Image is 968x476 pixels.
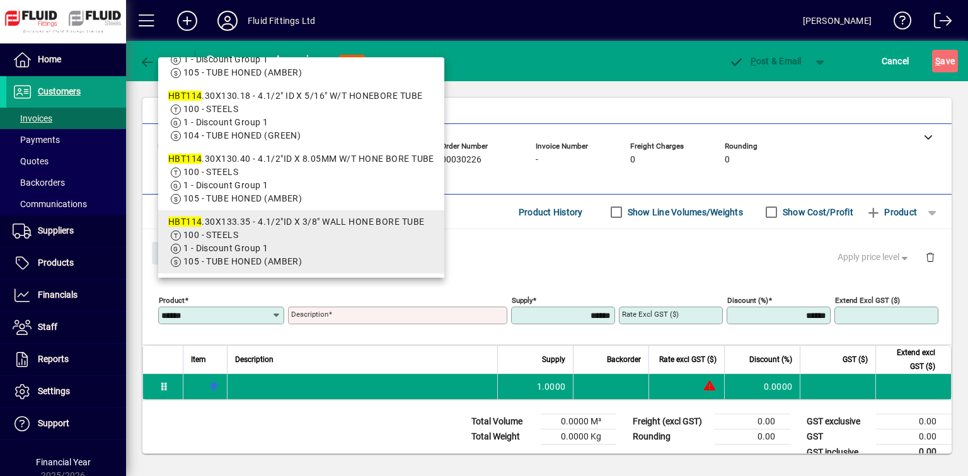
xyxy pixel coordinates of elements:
div: [PERSON_NAME] [803,11,872,31]
span: Cancel [882,51,909,71]
span: Rate excl GST ($) [659,353,717,366]
span: Communications [13,199,87,209]
mat-label: Supply [512,296,533,305]
span: Support [38,418,69,428]
td: 0.0000 Kg [541,429,616,445]
span: ave [935,51,955,71]
span: Extend excl GST ($) [884,346,935,373]
a: Payments [6,129,126,150]
span: Payments [13,135,60,145]
td: 0.00 [715,414,790,429]
app-page-header-button: Delete [915,251,945,263]
button: Post & Email [722,50,808,72]
span: Staff [38,322,57,332]
span: 1 - Discount Group 1 [183,180,268,190]
button: Product History [514,201,588,224]
span: - [536,155,538,165]
app-page-header-button: Close [149,247,198,258]
span: Suppliers [38,225,74,235]
span: GST ($) [843,353,868,366]
span: 100 - STEELS [183,167,238,177]
span: Discount (%) [749,353,792,366]
span: Products [38,258,74,268]
td: 0.00 [876,414,952,429]
span: 105 - TUBE HONED (AMBER) [183,67,302,77]
span: Item [191,353,206,366]
a: Communications [6,193,126,215]
a: Quotes [6,150,126,172]
div: Product [142,229,952,275]
span: Reports [38,354,69,364]
td: Total Volume [465,414,541,429]
span: 1 - Discount Group 1 [183,117,268,127]
a: Backorders [6,172,126,193]
button: Add [167,9,207,32]
a: Staff [6,312,126,343]
span: S [935,56,940,66]
span: ost & Email [729,56,802,66]
td: 0.0000 [724,374,800,399]
app-page-header-button: Back [126,50,195,72]
mat-label: Discount (%) [727,296,768,305]
span: Financials [38,290,78,300]
mat-label: Description [291,310,328,319]
span: P [751,56,756,66]
mat-label: Extend excl GST ($) [835,296,900,305]
td: GST [800,429,876,445]
span: 1 - Discount Group 1 [183,54,268,64]
button: Save [932,50,958,72]
label: Show Line Volumes/Weights [625,206,743,218]
a: Products [6,247,126,279]
span: 100 - STEELS [183,230,238,240]
a: Financials [6,280,126,311]
span: 0 [630,155,635,165]
td: GST exclusive [800,414,876,429]
span: Backorder [607,353,641,366]
mat-option: HBT114.30X130.18 - 4.1/2" ID X 5/16" W/T HONEBORE TUBE [158,84,444,147]
span: 105 - TUBE HONED (AMBER) [183,256,302,266]
span: 105 - TUBE HONED (AMBER) [183,193,302,203]
span: 1.0000 [537,380,566,393]
span: Home [38,54,61,64]
span: Invoices [13,113,52,123]
mat-label: Rate excl GST ($) [622,310,679,319]
a: Logout [925,3,952,43]
span: 104 - TUBE HONED (GREEN) [183,130,301,140]
label: Show Cost/Profit [780,206,853,218]
button: Back [136,50,185,72]
span: Settings [38,386,70,396]
span: 00030226 [441,155,481,165]
mat-option: HBT114.30X130.40 - 4.1/2"ID X 8.05MM W/T HONE BORE TUBE [158,147,444,210]
mat-label: Product [159,296,185,305]
div: Fluid Fittings Ltd [248,11,315,31]
div: Customer Invoice [205,51,326,71]
span: Product History [519,202,583,222]
button: Delete [915,242,945,272]
span: Back [139,56,181,66]
button: Profile [207,9,248,32]
td: 0.00 [715,429,790,445]
div: .30X130.40 - 4.1/2"ID X 8.05MM W/T HONE BORE TUBE [168,152,434,166]
a: Settings [6,376,126,407]
em: HBT114 [168,91,202,101]
span: AUCKLAND [205,380,220,394]
td: Rounding [626,429,715,445]
div: .30X130.18 - 4.1/2" ID X 5/16" W/T HONEBORE TUBE [168,89,434,103]
span: Quotes [13,156,49,166]
button: Cancel [879,50,913,72]
span: Supply [542,353,565,366]
a: Support [6,408,126,439]
td: Total Weight [465,429,541,445]
a: Home [6,44,126,76]
span: Apply price level [838,251,911,264]
a: Suppliers [6,215,126,247]
span: Close [157,243,190,264]
em: HBT114 [168,154,202,164]
td: 0.00 [876,445,952,460]
span: Backorders [13,178,65,188]
div: .30X133.35 - 4.1/2"ID X 3/8" WALL HONE BORE TUBE [168,215,434,229]
td: 0.00 [876,429,952,445]
mat-option: HBT114.30X133.35 - 4.1/2"ID X 3/8" WALL HONE BORE TUBE [158,210,444,273]
a: Knowledge Base [884,3,912,43]
span: 1 - Discount Group 1 [183,243,268,253]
